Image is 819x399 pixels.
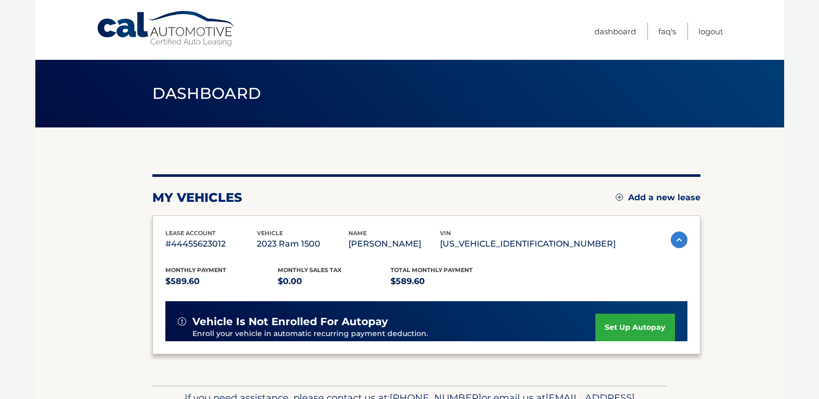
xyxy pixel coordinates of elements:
a: Dashboard [594,23,636,40]
span: vehicle is not enrolled for autopay [192,315,388,328]
p: Enroll your vehicle in automatic recurring payment deduction. [192,328,596,340]
span: name [348,229,367,237]
span: vehicle [257,229,283,237]
img: add.svg [616,194,623,201]
a: Logout [698,23,723,40]
p: $0.00 [278,274,391,289]
p: 2023 Ram 1500 [257,237,348,251]
span: Monthly sales Tax [278,266,342,274]
a: Add a new lease [616,192,700,203]
img: alert-white.svg [178,317,186,326]
span: vin [440,229,451,237]
a: set up autopay [595,314,674,341]
p: $589.60 [165,274,278,289]
img: accordion-active.svg [671,231,687,248]
p: #44455623012 [165,237,257,251]
p: $589.60 [391,274,503,289]
a: Cal Automotive [96,10,237,47]
span: Monthly Payment [165,266,226,274]
span: Dashboard [152,84,262,103]
p: [US_VEHICLE_IDENTIFICATION_NUMBER] [440,237,616,251]
h2: my vehicles [152,190,242,205]
span: lease account [165,229,216,237]
a: FAQ's [658,23,676,40]
span: Total Monthly Payment [391,266,473,274]
p: [PERSON_NAME] [348,237,440,251]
